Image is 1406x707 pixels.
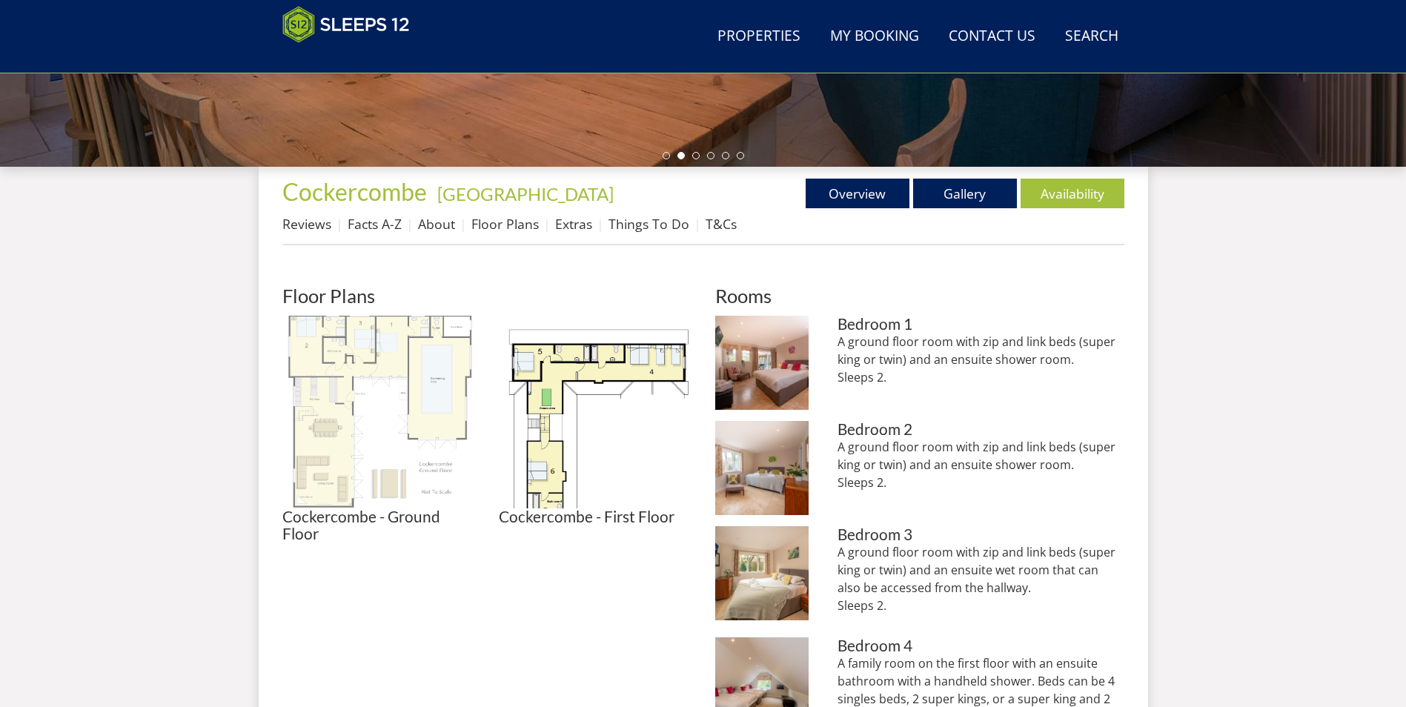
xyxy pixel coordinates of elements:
a: Cockercombe [282,177,431,206]
a: [GEOGRAPHIC_DATA] [437,183,614,205]
img: Sleeps 12 [282,6,410,43]
h3: Cockercombe - Ground Floor [282,508,475,542]
span: Cockercombe [282,177,427,206]
h2: Floor Plans [282,285,692,306]
p: A ground floor room with zip and link beds (super king or twin) and an ensuite shower room. Sleep... [838,333,1124,386]
img: Bedroom 2 [715,421,809,515]
img: Cockercombe - First Floor [499,316,692,508]
a: Gallery [913,179,1017,208]
a: Overview [806,179,909,208]
a: Extras [555,215,592,233]
a: About [418,215,455,233]
a: Contact Us [943,20,1041,53]
h3: Bedroom 3 [838,526,1124,543]
a: Availability [1021,179,1124,208]
h3: Cockercombe - First Floor [499,508,692,525]
a: My Booking [824,20,925,53]
img: Bedroom 3 [715,526,809,620]
p: A ground floor room with zip and link beds (super king or twin) and an ensuite shower room. Sleep... [838,438,1124,491]
a: T&Cs [706,215,737,233]
a: Facts A-Z [348,215,402,233]
span: - [431,183,614,205]
p: A ground floor room with zip and link beds (super king or twin) and an ensuite wet room that can ... [838,543,1124,614]
iframe: Customer reviews powered by Trustpilot [275,52,431,64]
h3: Bedroom 1 [838,316,1124,333]
a: Reviews [282,215,331,233]
a: Things To Do [609,215,689,233]
h3: Bedroom 4 [838,637,1124,654]
img: Cockercombe - Ground Floor [282,316,475,508]
h3: Bedroom 2 [838,421,1124,438]
a: Properties [712,20,806,53]
img: Bedroom 1 [715,316,809,410]
a: Search [1059,20,1124,53]
h2: Rooms [715,285,1124,306]
a: Floor Plans [471,215,539,233]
